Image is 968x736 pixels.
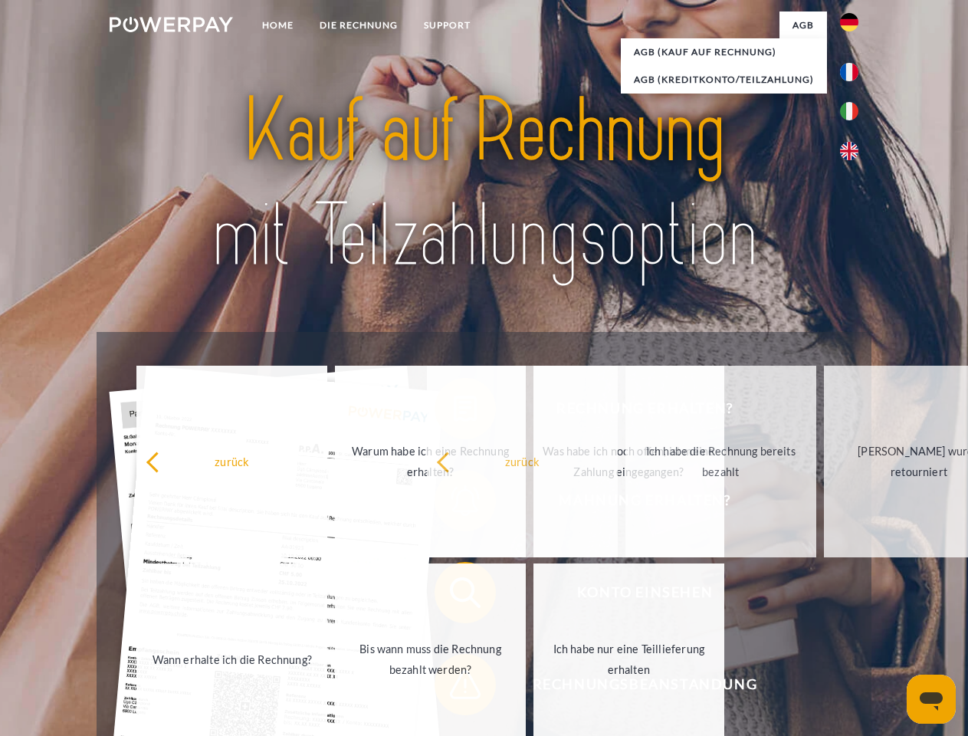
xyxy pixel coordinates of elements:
[146,74,822,294] img: title-powerpay_de.svg
[411,11,484,39] a: SUPPORT
[110,17,233,32] img: logo-powerpay-white.svg
[779,11,827,39] a: agb
[840,102,858,120] img: it
[436,451,609,472] div: zurück
[307,11,411,39] a: DIE RECHNUNG
[840,142,858,160] img: en
[635,441,807,482] div: Ich habe die Rechnung bereits bezahlt
[621,38,827,66] a: AGB (Kauf auf Rechnung)
[249,11,307,39] a: Home
[344,639,517,680] div: Bis wann muss die Rechnung bezahlt werden?
[543,639,715,680] div: Ich habe nur eine Teillieferung erhalten
[621,66,827,94] a: AGB (Kreditkonto/Teilzahlung)
[907,675,956,724] iframe: Schaltfläche zum Öffnen des Messaging-Fensters
[840,13,858,31] img: de
[344,441,517,482] div: Warum habe ich eine Rechnung erhalten?
[146,451,318,472] div: zurück
[146,649,318,669] div: Wann erhalte ich die Rechnung?
[840,63,858,81] img: fr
